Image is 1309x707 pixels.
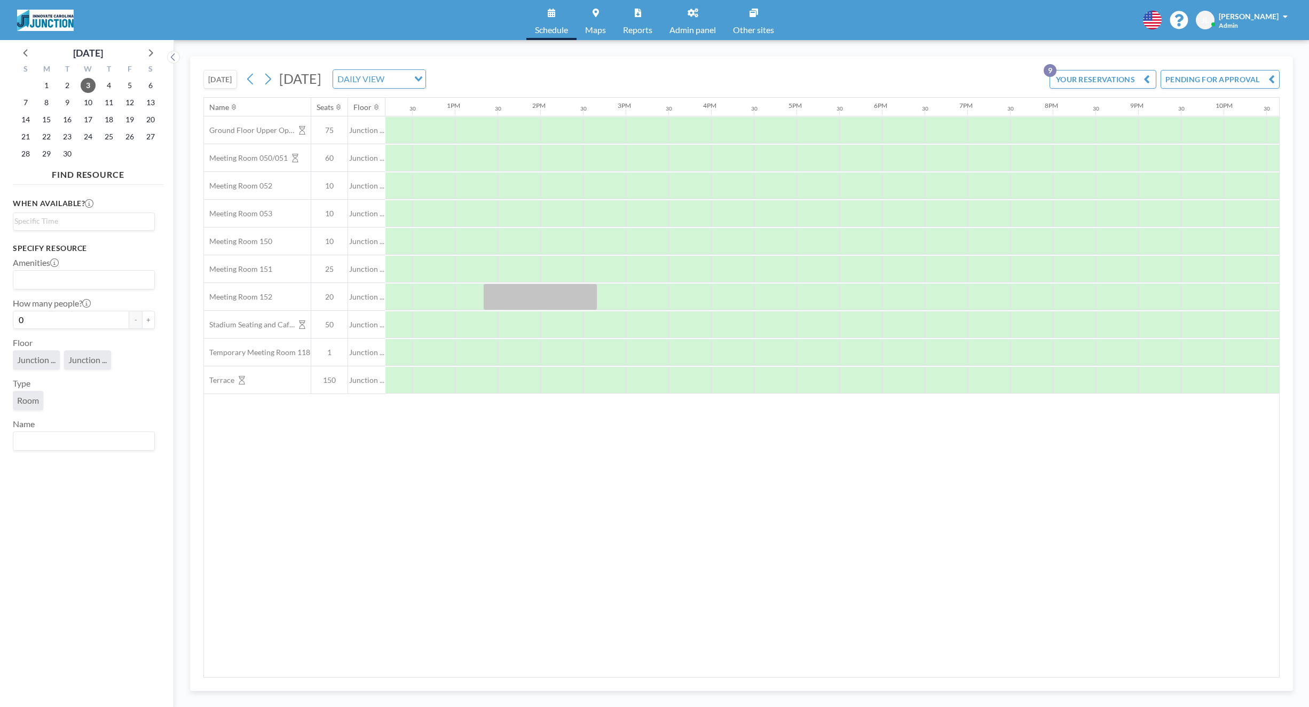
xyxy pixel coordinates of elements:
span: Meeting Room 150 [204,237,272,246]
span: Thursday, September 4, 2025 [101,78,116,93]
h4: FIND RESOURCE [13,165,163,180]
div: Search for option [333,70,425,88]
span: Junction ... [348,348,385,357]
div: T [98,63,119,77]
div: Search for option [13,271,154,289]
div: 30 [1178,105,1185,112]
span: Junction ... [348,237,385,246]
span: Saturday, September 13, 2025 [143,95,158,110]
div: Name [209,103,229,112]
button: + [142,311,155,329]
button: YOUR RESERVATIONS9 [1050,70,1156,89]
div: 3PM [618,101,631,109]
span: Monday, September 1, 2025 [39,78,54,93]
input: Search for option [14,273,148,287]
input: Search for option [14,215,148,227]
span: Sunday, September 14, 2025 [18,112,33,127]
div: 30 [837,105,843,112]
span: Friday, September 12, 2025 [122,95,137,110]
span: Temporary Meeting Room 118 [204,348,310,357]
div: 30 [409,105,416,112]
span: Junction ... [348,264,385,274]
div: 30 [495,105,501,112]
div: 30 [751,105,758,112]
div: 5PM [788,101,802,109]
h3: Specify resource [13,243,155,253]
div: Search for option [13,432,154,450]
div: 30 [666,105,672,112]
span: Stadium Seating and Cafe area [204,320,295,329]
span: Friday, September 19, 2025 [122,112,137,127]
div: W [78,63,99,77]
span: JL [1202,15,1209,25]
span: Monday, September 8, 2025 [39,95,54,110]
span: Thursday, September 25, 2025 [101,129,116,144]
span: Junction ... [348,320,385,329]
span: Saturday, September 20, 2025 [143,112,158,127]
div: Floor [353,103,372,112]
span: Junction ... [348,181,385,191]
span: Friday, September 26, 2025 [122,129,137,144]
span: Junction ... [17,355,56,365]
div: S [140,63,161,77]
div: F [119,63,140,77]
span: 50 [311,320,348,329]
span: Monday, September 22, 2025 [39,129,54,144]
span: Wednesday, September 3, 2025 [81,78,96,93]
span: Admin panel [669,26,716,34]
input: Search for option [14,434,148,448]
span: Junction ... [68,355,107,365]
span: 150 [311,375,348,385]
span: Tuesday, September 2, 2025 [60,78,75,93]
button: - [129,311,142,329]
span: Terrace [204,375,234,385]
div: 30 [1093,105,1099,112]
label: Floor [13,337,33,348]
div: 4PM [703,101,716,109]
span: Tuesday, September 16, 2025 [60,112,75,127]
span: DAILY VIEW [335,72,387,86]
input: Search for option [388,72,408,86]
span: Reports [623,26,652,34]
span: Junction ... [348,375,385,385]
span: Monday, September 15, 2025 [39,112,54,127]
span: Maps [585,26,606,34]
button: [DATE] [203,70,237,89]
span: Tuesday, September 23, 2025 [60,129,75,144]
div: T [57,63,78,77]
span: Sunday, September 21, 2025 [18,129,33,144]
span: Junction ... [348,125,385,135]
span: Meeting Room 050/051 [204,153,288,163]
div: 6PM [874,101,887,109]
label: Type [13,378,30,389]
span: 10 [311,237,348,246]
span: 75 [311,125,348,135]
div: 30 [922,105,928,112]
span: Wednesday, September 24, 2025 [81,129,96,144]
span: 60 [311,153,348,163]
div: [DATE] [73,45,103,60]
span: Schedule [535,26,568,34]
span: Saturday, September 6, 2025 [143,78,158,93]
span: Meeting Room 151 [204,264,272,274]
span: Junction ... [348,292,385,302]
label: How many people? [13,298,91,309]
span: Wednesday, September 17, 2025 [81,112,96,127]
span: Other sites [733,26,774,34]
span: 1 [311,348,348,357]
span: Meeting Room 152 [204,292,272,302]
div: 30 [580,105,587,112]
span: Friday, September 5, 2025 [122,78,137,93]
span: Tuesday, September 30, 2025 [60,146,75,161]
div: Search for option [13,213,154,229]
div: 8PM [1045,101,1058,109]
span: Admin [1219,21,1238,29]
button: PENDING FOR APPROVAL [1161,70,1280,89]
div: S [15,63,36,77]
div: 1PM [447,101,460,109]
div: 30 [1007,105,1014,112]
div: 2PM [532,101,546,109]
span: Sunday, September 7, 2025 [18,95,33,110]
span: Saturday, September 27, 2025 [143,129,158,144]
div: M [36,63,57,77]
